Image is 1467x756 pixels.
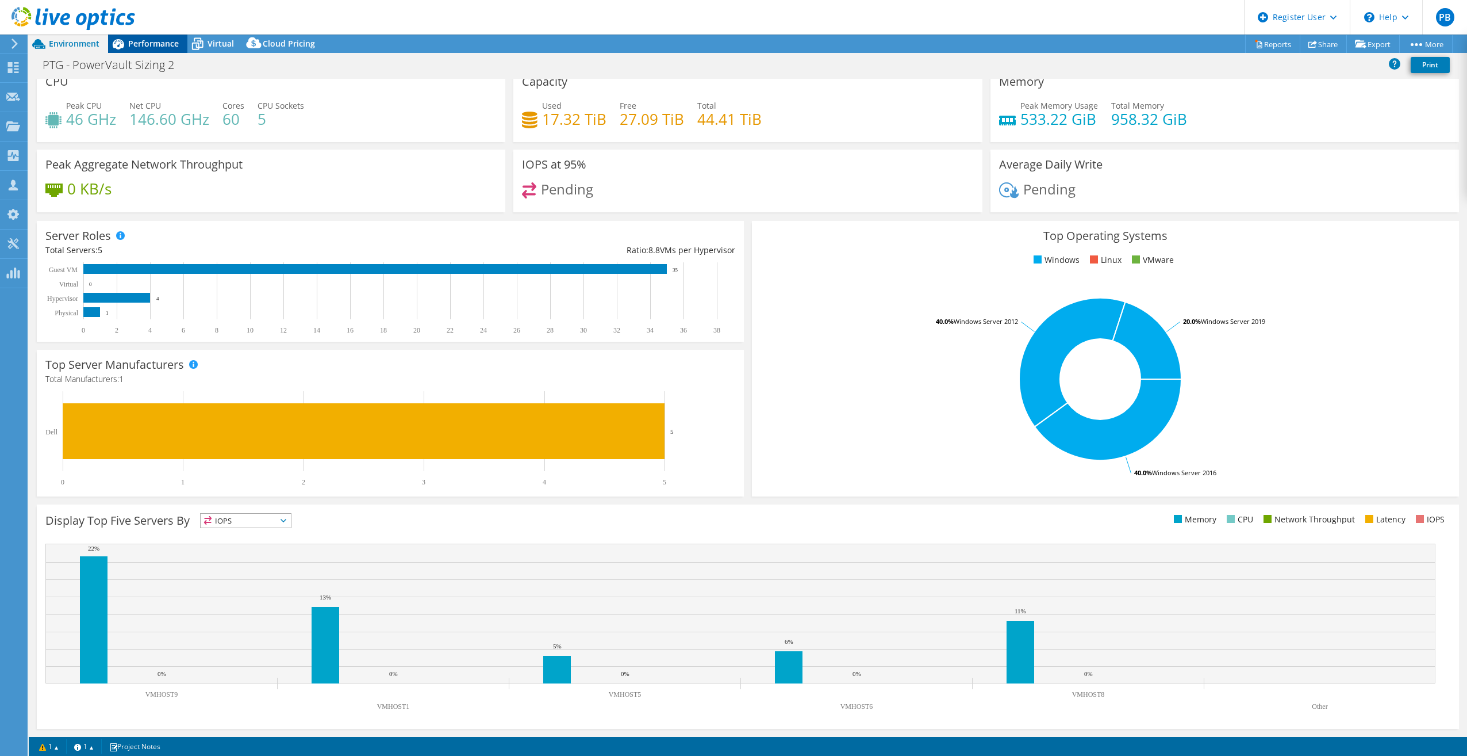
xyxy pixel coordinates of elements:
text: 4 [148,326,152,334]
span: Total [697,100,716,111]
span: IOPS [201,514,291,528]
text: 20 [413,326,420,334]
span: 1 [119,373,124,384]
text: 0% [158,670,166,677]
h4: 5 [258,113,304,125]
h3: Memory [999,75,1044,88]
text: VMHOST8 [1072,690,1105,698]
h4: 44.41 TiB [697,113,762,125]
span: Used [542,100,562,111]
tspan: 40.0% [936,317,954,326]
a: Reports [1245,35,1300,53]
text: 5% [553,643,562,650]
span: CPU Sockets [258,100,304,111]
li: VMware [1129,254,1174,266]
text: 2 [302,478,305,486]
h3: Average Daily Write [999,158,1103,171]
text: VMHOST9 [145,690,178,698]
text: 18 [380,326,387,334]
h3: Peak Aggregate Network Throughput [45,158,243,171]
text: 26 [513,326,520,334]
text: Other [1312,702,1327,711]
text: 6% [785,638,793,645]
div: Ratio: VMs per Hypervisor [390,244,735,257]
text: 0 [61,478,64,486]
li: IOPS [1413,513,1445,526]
text: 11% [1015,608,1026,614]
h3: Top Server Manufacturers [45,358,184,371]
span: Peak CPU [66,100,102,111]
text: 8 [215,326,218,334]
li: Latency [1362,513,1405,526]
span: Peak Memory Usage [1020,100,1098,111]
text: 22% [88,545,99,552]
text: 3 [422,478,425,486]
a: 1 [66,739,102,754]
span: Total Memory [1111,100,1164,111]
h3: Capacity [522,75,567,88]
text: 0% [852,670,861,677]
h4: 146.60 GHz [129,113,209,125]
text: 12 [280,326,287,334]
text: 13% [320,594,331,601]
h4: 60 [222,113,244,125]
tspan: 20.0% [1183,317,1201,326]
a: More [1399,35,1453,53]
a: Print [1411,57,1450,73]
text: 35 [673,267,678,273]
li: Network Throughput [1261,513,1355,526]
text: 2 [115,326,118,334]
li: Linux [1087,254,1122,266]
text: 1 [181,478,185,486]
span: Environment [49,38,99,49]
h4: 533.22 GiB [1020,113,1098,125]
h3: IOPS at 95% [522,158,586,171]
h4: 958.32 GiB [1111,113,1187,125]
text: Guest VM [49,266,78,274]
text: Virtual [59,280,79,288]
span: Pending [1023,180,1076,198]
span: Cores [222,100,244,111]
text: 36 [680,326,687,334]
text: 5 [670,428,674,435]
span: Cloud Pricing [263,38,315,49]
text: 5 [663,478,666,486]
text: VMHOST6 [840,702,873,711]
span: PB [1436,8,1454,26]
h4: 46 GHz [66,113,116,125]
text: VMHOST5 [609,690,642,698]
tspan: Windows Server 2019 [1201,317,1265,326]
text: 34 [647,326,654,334]
tspan: Windows Server 2016 [1152,468,1216,477]
h4: 0 KB/s [67,182,112,195]
span: Pending [541,180,593,198]
tspan: 40.0% [1134,468,1152,477]
text: 22 [447,326,454,334]
span: Net CPU [129,100,161,111]
h4: 17.32 TiB [542,113,606,125]
span: 5 [98,245,102,255]
a: Export [1346,35,1400,53]
tspan: Windows Server 2012 [954,317,1018,326]
span: Free [620,100,636,111]
text: 0 [82,326,85,334]
text: 16 [347,326,354,334]
h3: CPU [45,75,68,88]
text: 1 [106,310,109,316]
text: 0% [621,670,629,677]
a: Project Notes [101,739,168,754]
text: 0% [1084,670,1093,677]
text: 4 [543,478,546,486]
div: Total Servers: [45,244,390,257]
span: Performance [128,38,179,49]
h4: Total Manufacturers: [45,373,735,385]
text: 6 [182,326,185,334]
text: VMHOST1 [377,702,410,711]
svg: \n [1364,12,1374,22]
h3: Top Operating Systems [761,230,1450,242]
text: 0% [389,670,398,677]
text: 32 [613,326,620,334]
text: 24 [480,326,487,334]
li: Memory [1171,513,1216,526]
a: 1 [31,739,67,754]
